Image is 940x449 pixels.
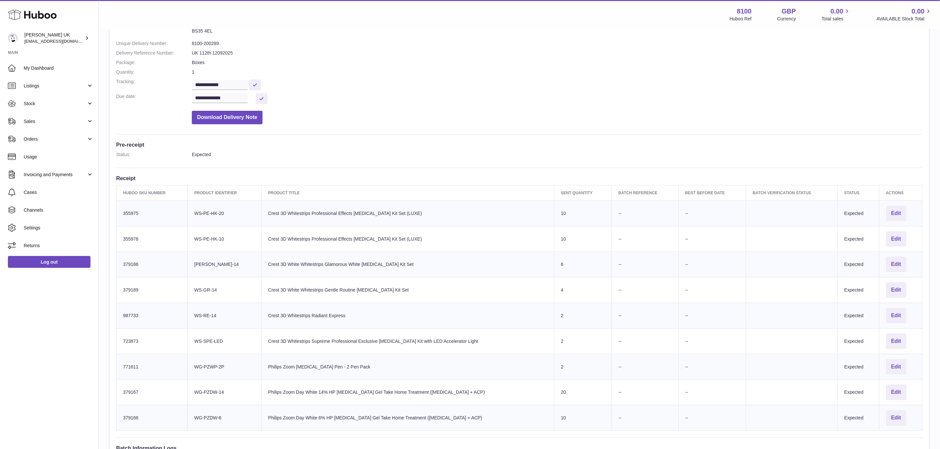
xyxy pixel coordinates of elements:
[24,136,87,142] span: Orders
[886,206,906,221] button: Edit
[8,256,90,268] a: Log out
[612,185,678,201] th: Batch Reference
[678,380,746,405] td: --
[886,334,906,349] button: Edit
[192,69,923,75] dd: 1
[188,303,261,329] td: WS-RE-14
[612,380,678,405] td: --
[822,7,851,22] a: 0.00 Total sales
[838,201,879,226] td: Expected
[876,7,932,22] a: 0.00 AVAILABLE Stock Total
[737,7,752,16] strong: 8100
[261,303,554,329] td: Crest 3D Whitestrips Radiant Express
[879,185,922,201] th: Actions
[116,380,188,405] td: 379167
[678,354,746,380] td: --
[886,308,906,323] button: Edit
[116,252,188,277] td: 379186
[886,385,906,400] button: Edit
[188,328,261,354] td: WS-SPE-LED
[678,303,746,329] td: --
[678,201,746,226] td: --
[24,83,87,89] span: Listings
[261,380,554,405] td: Philips Zoom Day White 14% HP [MEDICAL_DATA] Gel Take Home Treatment ([MEDICAL_DATA] + ACP)
[116,201,188,226] td: 355975
[188,380,261,405] td: WG-PZDW-14
[838,277,879,303] td: Expected
[554,226,612,252] td: 10
[116,93,192,104] dt: Due date:
[554,303,612,329] td: 2
[261,252,554,277] td: Crest 3D White Whitestrips Glamorous White [MEDICAL_DATA] Kit Set
[612,405,678,431] td: --
[261,328,554,354] td: Crest 3D Whitestrips Supreme Professional Exclusive [MEDICAL_DATA] Kit with LED Accelerator Light
[912,7,925,16] span: 0.00
[886,257,906,272] button: Edit
[192,111,263,124] button: Download Delivery Note
[678,226,746,252] td: --
[554,328,612,354] td: 2
[678,185,746,201] th: Best Before Date
[261,405,554,431] td: Philips Zoom Day White 6% HP [MEDICAL_DATA] Gel Take Home Treatment ([MEDICAL_DATA] + ACP)
[612,252,678,277] td: --
[116,50,192,56] dt: Delivery Reference Number:
[261,354,554,380] td: Philips Zoom [MEDICAL_DATA] Pen - 2 Pen Pack
[261,277,554,303] td: Crest 3D White Whitestrips Gentle Routine [MEDICAL_DATA] Kit Set
[188,354,261,380] td: WG-PZWP-2P
[192,40,923,47] dd: 8100-200289
[116,277,188,303] td: 379189
[24,32,84,44] div: [PERSON_NAME] UK
[678,328,746,354] td: --
[678,277,746,303] td: --
[554,380,612,405] td: 20
[188,185,261,201] th: Product Identifier
[116,175,923,182] h3: Receipt
[24,38,97,44] span: [EMAIL_ADDRESS][DOMAIN_NAME]
[261,226,554,252] td: Crest 3D Whitestrips Professional Effects [MEDICAL_DATA] Kit Set (LUXE)
[116,405,188,431] td: 379166
[554,252,612,277] td: 6
[612,303,678,329] td: --
[116,185,188,201] th: Huboo SKU Number
[838,405,879,431] td: Expected
[192,152,923,158] dd: Expected
[612,277,678,303] td: --
[838,252,879,277] td: Expected
[192,50,923,56] dd: UK 112th 12092025
[831,7,844,16] span: 0.00
[188,277,261,303] td: WS-GR-14
[24,101,87,107] span: Stock
[188,201,261,226] td: WS-PE-HK-20
[192,59,923,66] dd: Boxes
[188,252,261,277] td: [PERSON_NAME]-14
[554,354,612,380] td: 2
[116,152,192,158] dt: Status:
[116,79,192,90] dt: Tracking:
[777,16,796,22] div: Currency
[24,65,93,71] span: My Dashboard
[554,201,612,226] td: 10
[886,282,906,298] button: Edit
[730,16,752,22] div: Huboo Ref
[612,354,678,380] td: --
[24,118,87,125] span: Sales
[116,354,188,380] td: 771611
[24,243,93,249] span: Returns
[116,141,923,148] h3: Pre-receipt
[188,405,261,431] td: WG-PZDW-6
[838,226,879,252] td: Expected
[886,231,906,247] button: Edit
[116,69,192,75] dt: Quantity:
[678,405,746,431] td: --
[886,410,906,426] button: Edit
[746,185,838,201] th: Batch Verification Status
[8,33,18,43] img: internalAdmin-8100@internal.huboo.com
[612,328,678,354] td: --
[24,207,93,213] span: Channels
[116,59,192,66] dt: Package:
[886,359,906,375] button: Edit
[24,172,87,178] span: Invoicing and Payments
[24,189,93,196] span: Cases
[612,226,678,252] td: --
[838,303,879,329] td: Expected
